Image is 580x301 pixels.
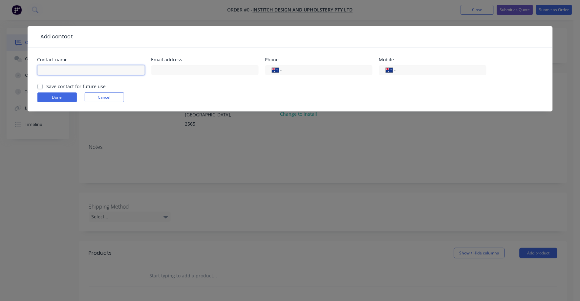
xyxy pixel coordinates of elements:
[379,57,486,62] div: Mobile
[37,33,73,41] div: Add contact
[151,57,259,62] div: Email address
[265,57,373,62] div: Phone
[47,83,106,90] label: Save contact for future use
[37,57,145,62] div: Contact name
[85,92,124,102] button: Cancel
[37,92,77,102] button: Done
